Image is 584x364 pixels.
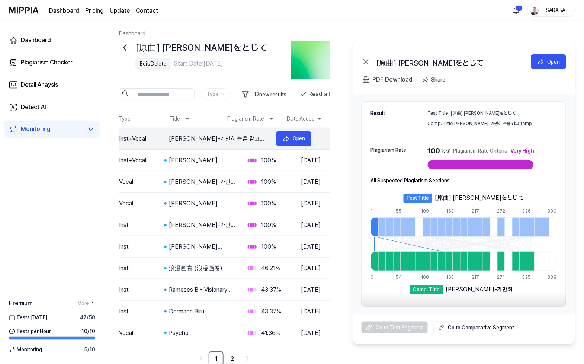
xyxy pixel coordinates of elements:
[78,300,95,307] a: More
[169,199,236,208] div: [PERSON_NAME] ([PERSON_NAME])-瞳をとじて (눈을 감고서)_temp
[362,72,414,87] button: PDF Download
[4,76,100,94] a: Detail Anaysis
[119,215,164,236] td: Inst
[9,328,51,335] span: Tests per Hour
[373,75,413,84] div: PDF Download
[451,109,557,116] div: [原曲] [PERSON_NAME]をとじて
[136,6,158,15] a: Contact
[428,119,450,127] div: Comp. Title
[446,285,517,292] div: [PERSON_NAME]-가만히 눈을 감고_temp
[276,131,311,146] button: Open
[548,58,560,66] div: Open
[472,208,479,214] div: 217
[261,307,281,316] div: 43.37 %
[353,94,575,314] a: ResultTest Title[原曲] [PERSON_NAME]をとじてComp. Title[PERSON_NAME]-가만히 눈을 감고_tempPlagiarism Rate100%i...
[169,156,236,165] div: [PERSON_NAME] ([PERSON_NAME])-瞳をとじて (눈을 감고서)_temp
[119,236,164,257] td: Inst
[21,103,46,112] div: Detect AI
[530,6,539,15] img: profile
[295,301,330,322] td: [DATE]
[516,5,523,11] div: 1
[437,324,446,331] img: external link
[376,57,525,66] div: [原曲] [PERSON_NAME]をとじて
[169,221,236,230] div: [PERSON_NAME]-가만히 눈을 감고_temp
[428,146,534,156] div: 100
[371,146,420,155] div: Plagiarism Rate
[261,199,276,208] div: 100 %
[421,274,429,281] div: 108
[295,172,330,192] td: [DATE]
[523,208,530,214] div: 326
[441,146,446,156] div: %
[261,329,280,338] div: 41.36 %
[371,274,378,281] div: 0
[421,208,429,214] div: 109
[295,150,330,171] td: [DATE]
[541,6,570,14] div: SARABA
[453,119,557,127] div: [PERSON_NAME]-가만히 눈을 감고_temp
[410,285,443,295] div: Comp. Title
[371,177,450,185] h2: All Suspected Plagiarism Sections
[9,299,32,308] span: Premium
[221,110,281,128] th: Plagiarism Rate
[404,194,432,203] div: Test Title
[363,76,370,83] img: PDF Download
[169,285,236,294] div: Rameses B - Visionary (FREE)
[497,274,505,281] div: 271
[169,178,236,186] div: [PERSON_NAME]-가만히 눈을 감고_temp
[434,322,519,333] a: Go to Comparative Segment
[119,172,164,192] td: Vocal
[472,274,479,281] div: 217
[453,146,507,156] div: Plagiarism Rate Criteria
[119,323,164,344] td: Vocal
[169,242,236,251] div: [PERSON_NAME] ([PERSON_NAME])-瞳をとじて (눈을 감고서)_temp
[446,146,534,156] button: Plagiarism Rate CriteriaVery High
[447,274,454,281] div: 163
[523,274,530,281] div: 325
[80,314,95,322] span: 47 / 50
[435,194,524,202] div: [原曲] [PERSON_NAME]をとじて
[295,280,330,300] td: [DATE]
[510,4,522,16] button: 알림1
[261,285,281,294] div: 43.37 %
[119,31,145,36] a: Dashboard
[447,208,454,214] div: 163
[295,215,330,236] td: [DATE]
[261,178,276,186] div: 100 %
[84,346,95,354] span: 5 / 10
[396,274,404,281] div: 54
[238,88,292,101] button: 12new results
[300,88,330,100] button: Read all
[169,134,270,143] div: [PERSON_NAME]-가만히 눈을 감고_temp
[371,208,378,214] div: 1
[140,60,166,68] div: Edit/Delete
[261,264,280,273] div: 46.21 %
[9,314,47,322] span: Tests [DATE]
[396,208,404,214] div: 55
[119,128,164,149] td: Inst+Vocal
[261,221,276,230] div: 100 %
[169,329,236,338] div: Psycho
[531,54,566,69] button: Open
[510,146,534,156] div: Very High
[4,31,100,49] a: Dashboard
[119,258,164,279] td: Inst
[428,109,448,116] div: Test Title
[295,258,330,279] td: [DATE]
[446,148,452,154] img: information
[497,208,505,214] div: 272
[527,4,575,17] button: profileSARABA
[110,6,130,15] a: Update
[21,58,73,67] div: Plagiarism Checker
[281,110,330,128] th: Date Added
[169,307,236,316] div: Dermaga Biru
[512,6,521,15] img: 알림
[548,208,557,214] div: 339
[4,54,100,71] a: Plagiarism Checker
[291,41,330,79] img: thumbnail_240_21.png
[119,301,164,322] td: Inst
[295,193,330,214] td: [DATE]
[81,328,95,335] span: 10 / 10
